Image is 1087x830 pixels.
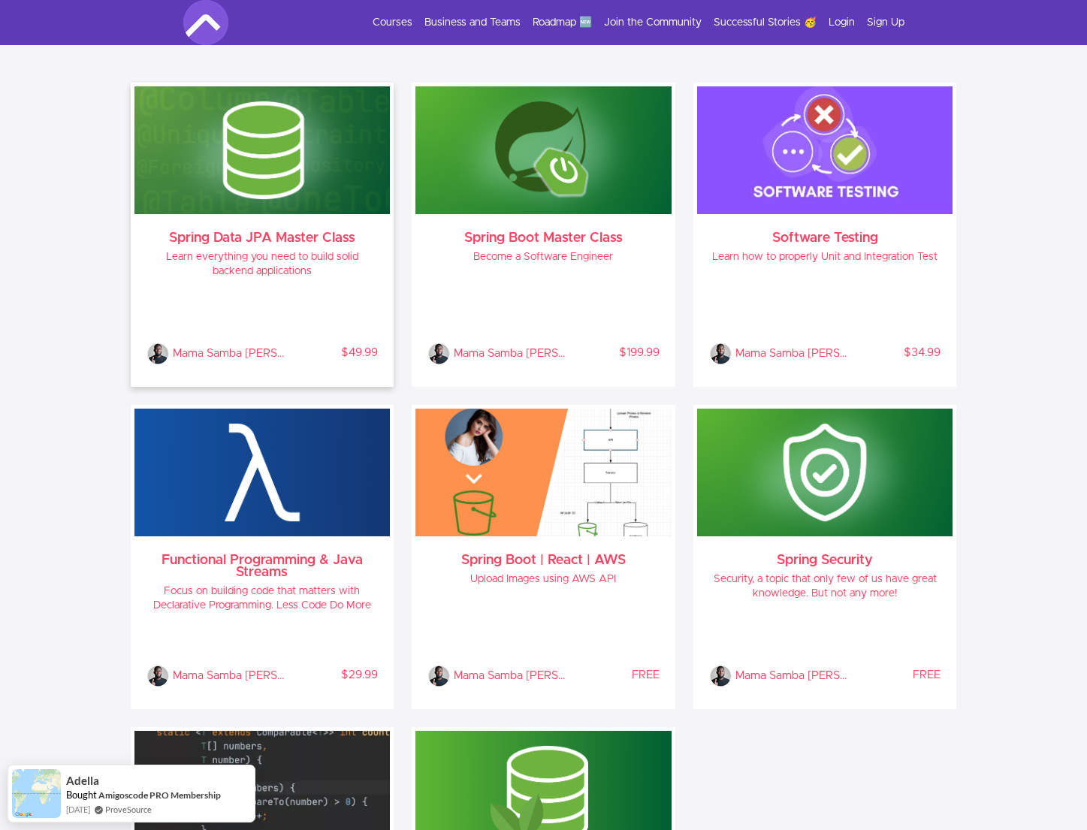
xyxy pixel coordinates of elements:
a: Successful Stories 🥳 [714,15,817,30]
p: Mama Samba Braima Nelson [735,343,848,365]
h3: Spring Data JPA Master Class [146,232,379,244]
h3: Functional Programming & Java Streams [146,554,379,578]
p: FREE [848,668,941,683]
a: Sign Up [867,15,904,30]
a: Business and Teams [424,15,521,30]
a: Spring Security Security, a topic that only few of us have great knowledge. But not any more! Mam... [697,409,953,705]
a: Join the Community [604,15,702,30]
p: Mama Samba Braima Nelson [173,665,285,687]
h3: Software Testing [709,232,941,244]
a: Login [829,15,855,30]
a: Roadmap 🆕 [533,15,592,30]
img: Mama Samba Braima Nelson [427,343,450,365]
img: Mama Samba Braima Nelson [146,665,169,687]
img: JJHN2kDRQRGmeq9Xt6Lz_amazon+s3+image+upload+%281%29.png [415,409,672,536]
img: UWI80IYQAiQm0q2AmQVA_spring-security.png [697,409,953,536]
h4: Learn everything you need to build solid backend applications [146,250,379,279]
a: Amigoscode PRO Membership [98,789,221,801]
a: Software Testing Learn how to properly Unit and Integration Test Mama Samba Braima Nelson Mama Sa... [697,86,953,383]
p: Mama Samba Braima Nelson [173,343,285,365]
img: I7dGsiAsQ5G3VFGlIV4Q_spring-data-jpa.png [134,86,391,214]
img: NpCWOxTKSoeCMiG3mOqy_functional-programming.png [134,409,391,536]
h4: Learn how to properly Unit and Integration Test [709,250,941,264]
img: 61pnqfqJQhyMV9Q7b9fp_software+testing.webp [697,86,953,214]
img: qfVBHkvuTgOQSSprIBM3_spring-boot-master-class.png [415,86,672,214]
a: Functional Programming & Java Streams Focus on building code that matters with Declarative Progra... [134,409,391,705]
span: [DATE] [66,803,90,816]
p: $199.99 [566,346,659,361]
p: Mama Samba Braima Nelson [454,665,566,687]
span: Bought [66,789,97,801]
h3: Spring Boot Master Class [427,232,660,244]
p: Mama Samba Braima Nelson [454,343,566,365]
a: ProveSource [105,803,152,816]
a: Courses [373,15,412,30]
img: Mama Samba Braima Nelson [146,343,169,365]
a: Spring Data JPA Master Class Learn everything you need to build solid backend applications Mama S... [134,86,391,383]
h4: Become a Software Engineer [427,250,660,264]
img: Mama Samba Braima Nelson [427,665,450,687]
h3: Spring Boot | React | AWS [427,554,660,566]
h4: Upload Images using AWS API [427,572,660,587]
h3: Spring Security [709,554,941,566]
span: Adella [66,774,99,787]
a: Spring Boot Master Class Become a Software Engineer Mama Samba Braima Nelson Mama Samba [PERSON_N... [415,86,672,383]
h4: Focus on building code that matters with Declarative Programming. Less Code Do More [146,584,379,613]
p: FREE [566,668,659,683]
img: Mama Samba Braima Nelson [709,665,732,687]
a: Spring Boot | React | AWS Upload Images using AWS API Mama Samba Braima Nelson Mama Samba [PERSON... [415,409,672,705]
p: Mama Samba Braima Nelson [735,665,848,687]
h4: Security, a topic that only few of us have great knowledge. But not any more! [709,572,941,601]
p: $29.99 [285,668,378,683]
p: $34.99 [848,346,941,361]
img: Mama Samba Braima Nelson [709,343,732,365]
p: $49.99 [285,346,378,361]
img: provesource social proof notification image [12,769,61,818]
